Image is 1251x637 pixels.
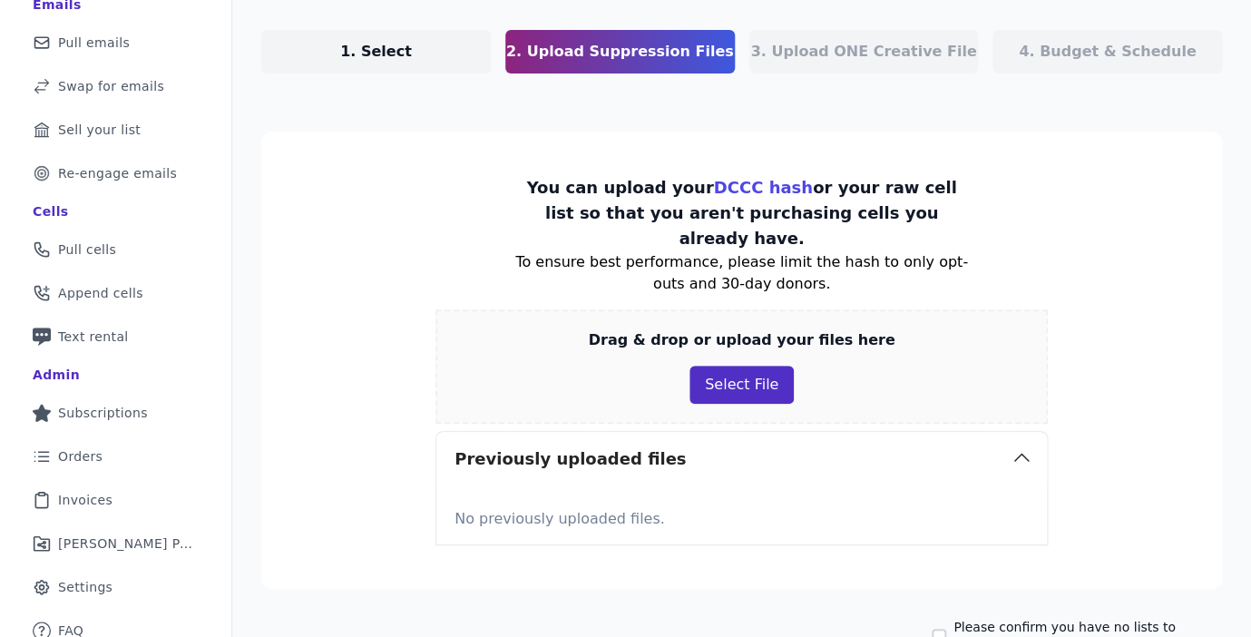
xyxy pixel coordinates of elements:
[58,284,143,302] span: Append cells
[58,328,129,346] span: Text rental
[15,436,217,476] a: Orders
[15,23,217,63] a: Pull emails
[714,178,813,197] a: DCCC hash
[15,317,217,357] a: Text rental
[750,41,976,63] p: 3. Upload ONE Creative File
[512,251,971,295] p: To ensure best performance, please limit the hash to only opt-outs and 30-day donors.
[15,524,217,563] a: [PERSON_NAME] Performance
[58,534,195,553] span: [PERSON_NAME] Performance
[58,447,103,465] span: Orders
[15,66,217,106] a: Swap for emails
[58,77,164,95] span: Swap for emails
[261,30,491,73] a: 1. Select
[15,230,217,269] a: Pull cells
[15,480,217,520] a: Invoices
[15,273,217,313] a: Append cells
[506,41,734,63] p: 2. Upload Suppression Files
[15,110,217,150] a: Sell your list
[454,446,686,472] h3: Previously uploaded files
[33,366,80,384] div: Admin
[588,329,894,351] p: Drag & drop or upload your files here
[505,30,735,73] a: 2. Upload Suppression Files
[58,578,112,596] span: Settings
[58,404,148,422] span: Subscriptions
[1019,41,1196,63] p: 4. Budget & Schedule
[58,240,116,259] span: Pull cells
[58,121,141,139] span: Sell your list
[15,393,217,433] a: Subscriptions
[58,164,177,182] span: Re-engage emails
[454,501,1029,530] p: No previously uploaded files.
[33,202,68,220] div: Cells
[340,41,412,63] p: 1. Select
[512,175,971,251] p: You can upload your or your raw cell list so that you aren't purchasing cells you already have.
[15,153,217,193] a: Re-engage emails
[15,567,217,607] a: Settings
[58,491,112,509] span: Invoices
[436,432,1047,486] button: Previously uploaded files
[58,34,130,52] span: Pull emails
[689,366,794,404] button: Select File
